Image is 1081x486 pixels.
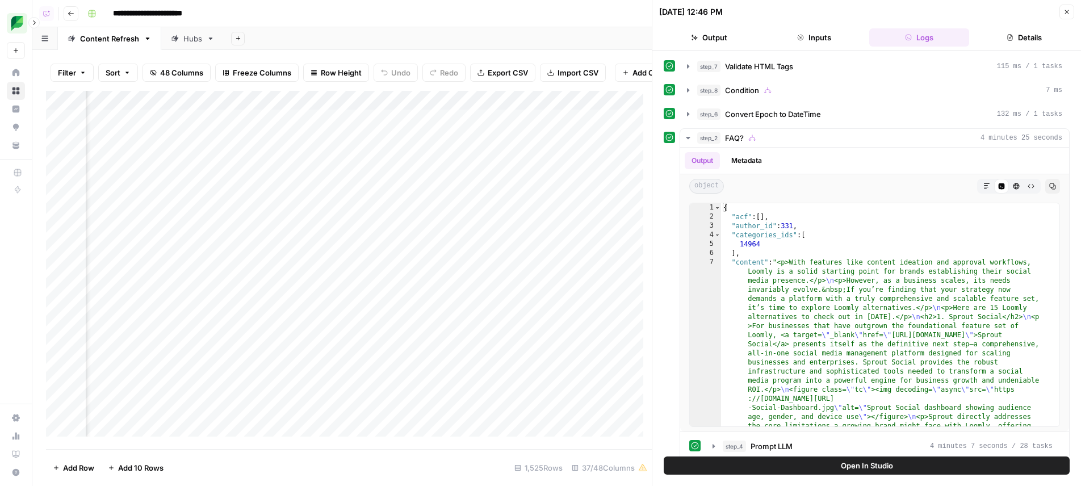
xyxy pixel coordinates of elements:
[7,427,25,445] a: Usage
[143,64,211,82] button: 48 Columns
[659,6,723,18] div: [DATE] 12:46 PM
[98,64,138,82] button: Sort
[160,67,203,78] span: 48 Columns
[697,61,720,72] span: step_7
[724,152,769,169] button: Metadata
[714,203,720,212] span: Toggle code folding, rows 1 through 224
[7,136,25,154] a: Your Data
[440,67,458,78] span: Redo
[161,27,224,50] a: Hubs
[391,67,410,78] span: Undo
[725,85,759,96] span: Condition
[869,28,970,47] button: Logs
[690,231,721,240] div: 4
[725,108,821,120] span: Convert Epoch to DateTime
[7,118,25,136] a: Opportunities
[706,437,1059,455] button: 4 minutes 7 seconds / 28 tasks
[632,67,676,78] span: Add Column
[51,64,94,82] button: Filter
[567,459,652,477] div: 37/48 Columns
[101,459,170,477] button: Add 10 Rows
[714,231,720,240] span: Toggle code folding, rows 4 through 6
[841,460,893,471] span: Open In Studio
[690,221,721,231] div: 3
[7,13,27,33] img: SproutSocial Logo
[80,33,139,44] div: Content Refresh
[7,445,25,463] a: Learning Hub
[690,212,721,221] div: 2
[470,64,535,82] button: Export CSV
[690,249,721,258] div: 6
[680,105,1069,123] button: 132 ms / 1 tasks
[374,64,418,82] button: Undo
[63,462,94,474] span: Add Row
[981,133,1062,143] span: 4 minutes 25 seconds
[689,179,724,194] span: object
[764,28,865,47] button: Inputs
[680,57,1069,76] button: 115 ms / 1 tasks
[680,81,1069,99] button: 7 ms
[725,61,793,72] span: Validate HTML Tags
[106,67,120,78] span: Sort
[697,132,720,144] span: step_2
[997,109,1062,119] span: 132 ms / 1 tasks
[615,64,684,82] button: Add Column
[725,132,744,144] span: FAQ?
[7,463,25,481] button: Help + Support
[58,27,161,50] a: Content Refresh
[974,28,1074,47] button: Details
[997,61,1062,72] span: 115 ms / 1 tasks
[690,203,721,212] div: 1
[321,67,362,78] span: Row Height
[7,9,25,37] button: Workspace: SproutSocial
[664,456,1070,475] button: Open In Studio
[303,64,369,82] button: Row Height
[697,108,720,120] span: step_6
[58,67,76,78] span: Filter
[680,129,1069,147] button: 4 minutes 25 seconds
[685,152,720,169] button: Output
[46,459,101,477] button: Add Row
[183,33,202,44] div: Hubs
[7,82,25,100] a: Browse
[215,64,299,82] button: Freeze Columns
[7,409,25,427] a: Settings
[930,441,1053,451] span: 4 minutes 7 seconds / 28 tasks
[659,28,760,47] button: Output
[697,85,720,96] span: step_8
[7,64,25,82] a: Home
[510,459,567,477] div: 1,525 Rows
[422,64,466,82] button: Redo
[488,67,528,78] span: Export CSV
[723,441,746,452] span: step_4
[540,64,606,82] button: Import CSV
[233,67,291,78] span: Freeze Columns
[558,67,598,78] span: Import CSV
[118,462,164,474] span: Add 10 Rows
[690,240,721,249] div: 5
[751,441,793,452] span: Prompt LLM
[1046,85,1062,95] span: 7 ms
[7,100,25,118] a: Insights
